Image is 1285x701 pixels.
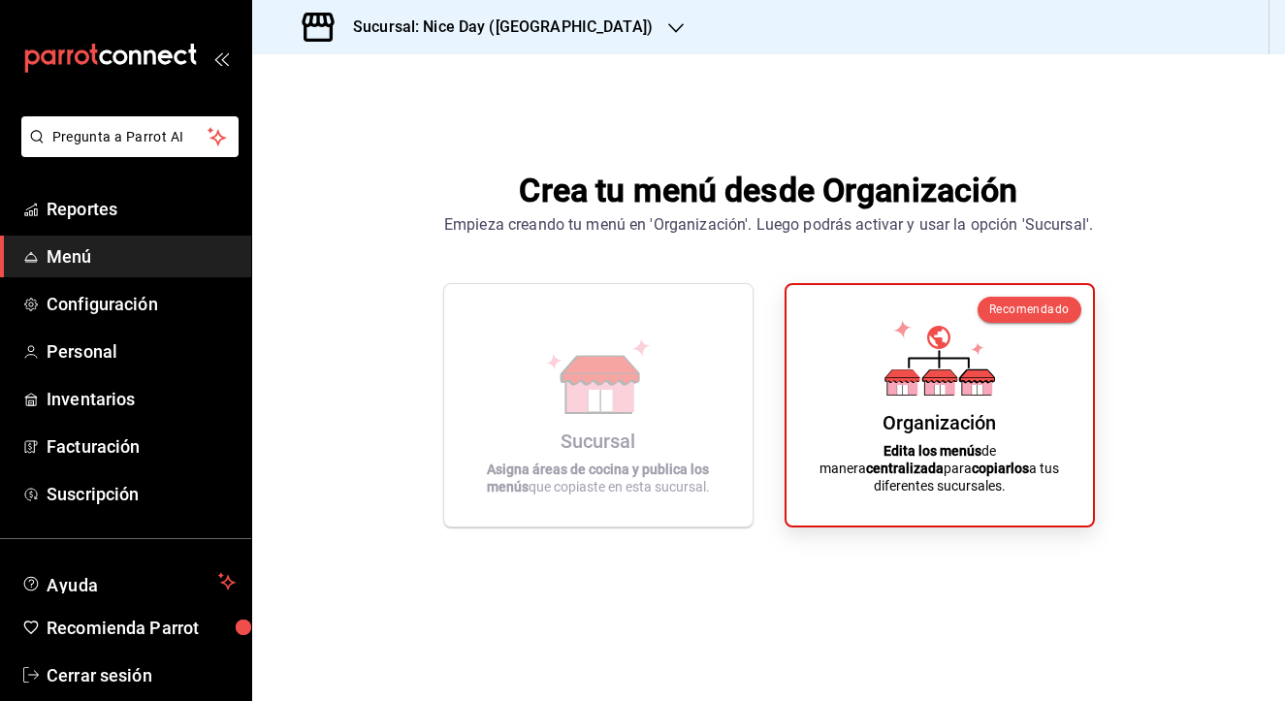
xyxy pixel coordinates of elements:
span: Configuración [47,291,236,317]
p: que copiaste en esta sucursal. [467,461,729,495]
span: Suscripción [47,481,236,507]
strong: copiarlos [972,461,1029,476]
span: Recomendado [989,303,1069,316]
span: Facturación [47,433,236,460]
a: Pregunta a Parrot AI [14,141,239,161]
span: Menú [47,243,236,270]
span: Personal [47,338,236,365]
div: Empieza creando tu menú en 'Organización'. Luego podrás activar y usar la opción 'Sucursal'. [444,213,1093,237]
div: Organización [883,411,996,434]
span: Pregunta a Parrot AI [52,127,209,147]
span: Ayuda [47,570,210,593]
span: Inventarios [47,386,236,412]
strong: centralizada [866,461,944,476]
div: Sucursal [561,430,635,453]
h3: Sucursal: Nice Day ([GEOGRAPHIC_DATA]) [337,16,653,39]
button: Pregunta a Parrot AI [21,116,239,157]
p: de manera para a tus diferentes sucursales. [810,442,1070,494]
button: open_drawer_menu [213,50,229,66]
span: Recomienda Parrot [47,615,236,641]
h1: Crea tu menú desde Organización [444,167,1093,213]
strong: Edita los menús [883,443,981,459]
span: Reportes [47,196,236,222]
strong: Asigna áreas de cocina y publica los menús [487,462,710,494]
span: Cerrar sesión [47,662,236,688]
